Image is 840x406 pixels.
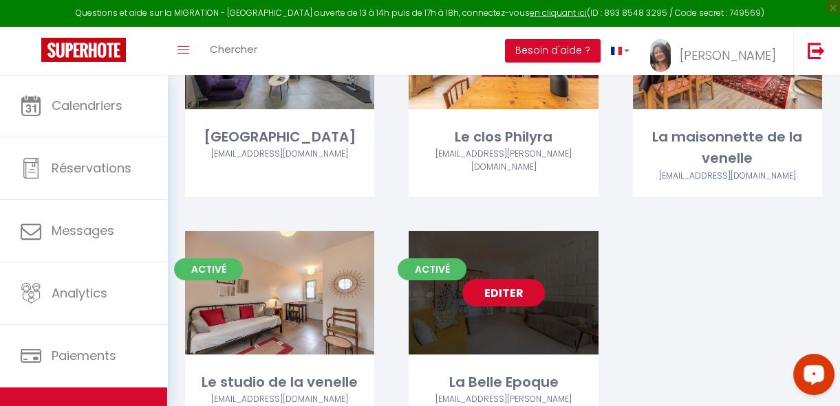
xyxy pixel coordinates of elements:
div: Le clos Philyra [409,126,598,148]
span: Calendriers [52,97,122,114]
div: Le studio de la venelle [185,372,374,393]
div: [GEOGRAPHIC_DATA] [185,126,374,148]
a: Chercher [200,27,268,75]
a: en cliquant ici [530,7,587,19]
div: La maisonnette de la venelle [633,126,822,170]
span: [PERSON_NAME] [680,47,776,64]
img: logout [808,42,825,59]
div: Airbnb [185,393,374,406]
span: Analytics [52,284,107,302]
a: Editer [462,279,545,306]
span: Paiements [52,347,116,364]
a: ... [PERSON_NAME] [640,27,793,75]
iframe: LiveChat chat widget [782,348,840,406]
div: Airbnb [409,148,598,174]
span: Chercher [210,42,257,56]
span: Réservations [52,159,131,177]
img: ... [650,39,671,73]
button: Besoin d'aide ? [505,39,601,63]
span: Messages [52,222,114,239]
span: Activé [174,258,243,280]
span: Activé [398,258,466,280]
div: Airbnb [633,170,822,183]
a: Editer [239,279,321,306]
img: Super Booking [41,38,126,62]
div: Airbnb [185,148,374,161]
div: La Belle Epoque [409,372,598,393]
